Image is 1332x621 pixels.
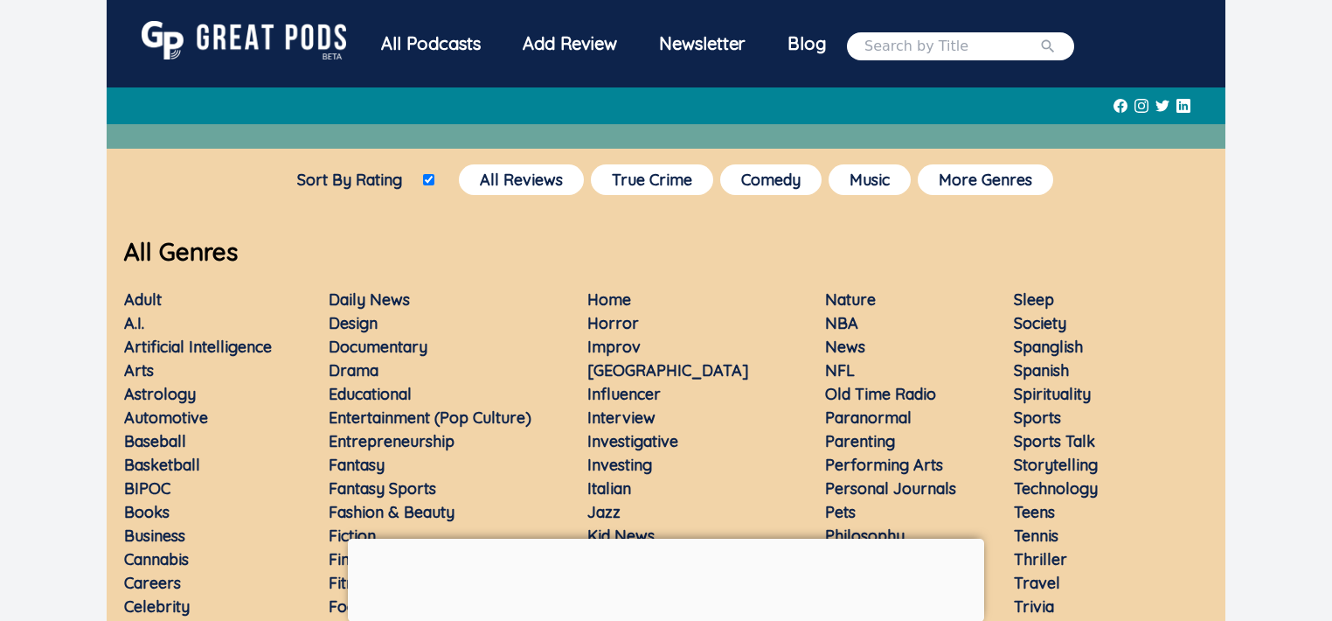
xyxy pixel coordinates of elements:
a: Jazz [587,502,621,522]
div: All Podcasts [360,21,502,66]
a: Pets [825,502,856,522]
a: Documentary [329,337,427,357]
button: All Reviews [459,164,584,195]
button: Comedy [720,164,822,195]
a: All Reviews [455,161,587,199]
a: Food [329,597,365,617]
a: Horror [587,313,639,333]
a: BIPOC [124,478,170,499]
a: Sports [1014,408,1061,428]
a: Celebrity [124,597,190,617]
a: Fitness [329,573,378,593]
a: Daily News [329,290,410,310]
a: Comedy [717,161,825,199]
a: Investing [587,455,652,475]
a: Newsletter [638,21,767,71]
a: Performing Arts [825,455,943,475]
a: Arts [124,360,154,380]
a: Spirituality [1014,384,1091,404]
a: Sleep [1014,290,1054,310]
a: Storytelling [1014,455,1098,475]
a: Home [587,290,631,310]
a: Fantasy Sports [329,478,436,499]
a: Design [329,313,378,333]
img: GreatPods [142,21,346,59]
a: Fantasy [329,455,385,475]
label: Sort By Rating [276,170,423,190]
a: Nature [825,290,876,310]
button: True Crime [591,164,713,195]
a: Kid News [587,526,655,546]
a: All Podcasts [360,21,502,71]
p: All Genres [107,234,1225,270]
a: NBA [825,313,858,333]
a: Books [124,502,170,522]
a: Fiction [329,526,376,546]
a: Tennis [1014,526,1058,546]
a: A.I. [124,313,144,333]
a: Baseball [124,431,186,451]
a: Careers [124,573,181,593]
a: Entertainment (Pop Culture) [329,408,531,428]
a: Teens [1014,502,1055,522]
button: Music [829,164,911,195]
a: Finance [329,549,384,569]
a: Educational [329,384,412,404]
a: Philosophy [825,526,905,546]
a: Automotive [124,408,208,428]
a: Adult [124,290,162,310]
div: Newsletter [638,21,767,66]
a: Sports Talk [1014,431,1095,451]
a: Investigative [587,431,678,451]
a: News [825,337,865,357]
button: More Genres [918,164,1053,195]
a: [GEOGRAPHIC_DATA] [587,360,749,380]
input: Search by Title [864,36,1039,57]
a: Artificial Intelligence [124,337,272,357]
a: Thriller [1014,549,1067,569]
a: Spanglish [1014,337,1083,357]
a: Interview [587,408,656,428]
a: Fashion & Beauty [329,502,454,522]
a: Blog [767,21,847,66]
a: Travel [1014,573,1060,593]
a: Basketball [124,455,200,475]
a: Astrology [124,384,196,404]
a: True Crime [587,161,717,199]
a: Add Review [502,21,638,66]
iframe: Advertisement [348,539,984,618]
a: Italian [587,478,631,499]
a: Paranormal [825,408,912,428]
a: Personal Journals [825,478,956,499]
a: Old Time Radio [825,384,936,404]
a: Spanish [1014,360,1069,380]
a: Technology [1014,478,1098,499]
a: Cannabis [124,549,189,569]
a: Parenting [825,431,895,451]
a: NFL [825,360,855,380]
a: Entrepreneurship [329,431,454,451]
a: Influencer [587,384,661,404]
a: Improv [587,337,641,357]
a: Trivia [1014,597,1054,617]
a: Music [825,161,914,199]
a: Drama [329,360,378,380]
a: Society [1014,313,1066,333]
a: Business [124,526,185,546]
